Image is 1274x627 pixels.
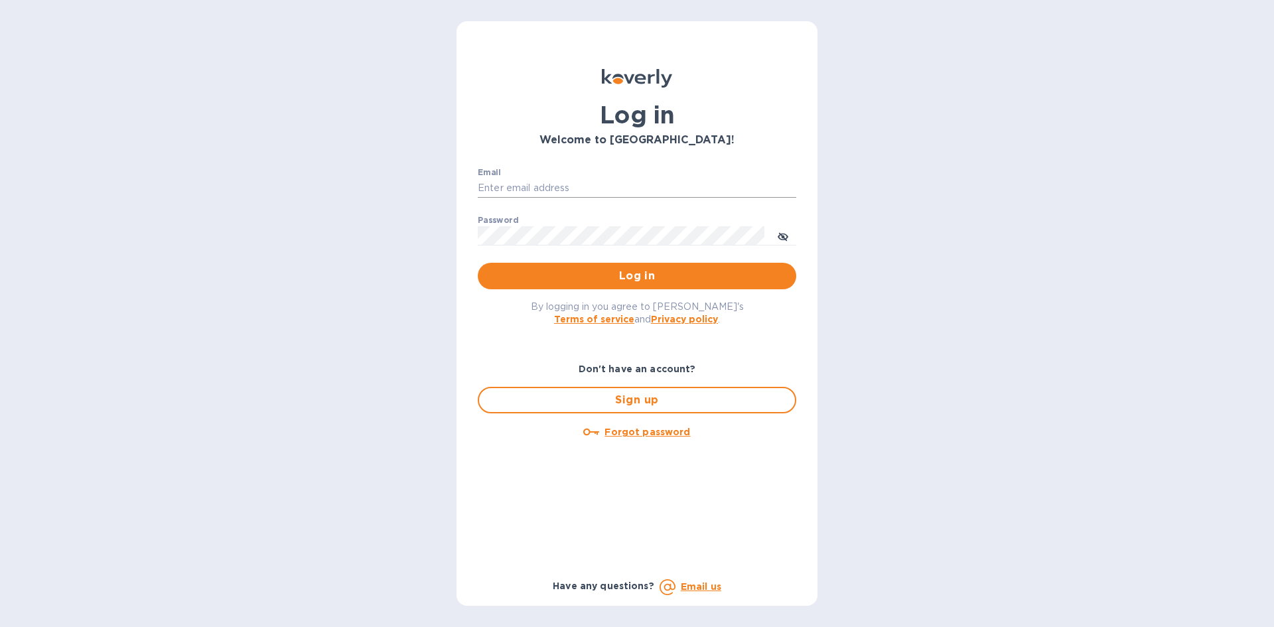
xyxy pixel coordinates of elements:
[490,392,784,408] span: Sign up
[770,222,796,249] button: toggle password visibility
[478,178,796,198] input: Enter email address
[681,581,721,592] a: Email us
[478,134,796,147] h3: Welcome to [GEOGRAPHIC_DATA]!
[478,169,501,176] label: Email
[478,387,796,413] button: Sign up
[602,69,672,88] img: Koverly
[553,581,654,591] b: Have any questions?
[478,216,518,224] label: Password
[554,314,634,324] a: Terms of service
[579,364,696,374] b: Don't have an account?
[604,427,690,437] u: Forgot password
[488,268,786,284] span: Log in
[478,263,796,289] button: Log in
[651,314,718,324] a: Privacy policy
[478,101,796,129] h1: Log in
[531,301,744,324] span: By logging in you agree to [PERSON_NAME]'s and .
